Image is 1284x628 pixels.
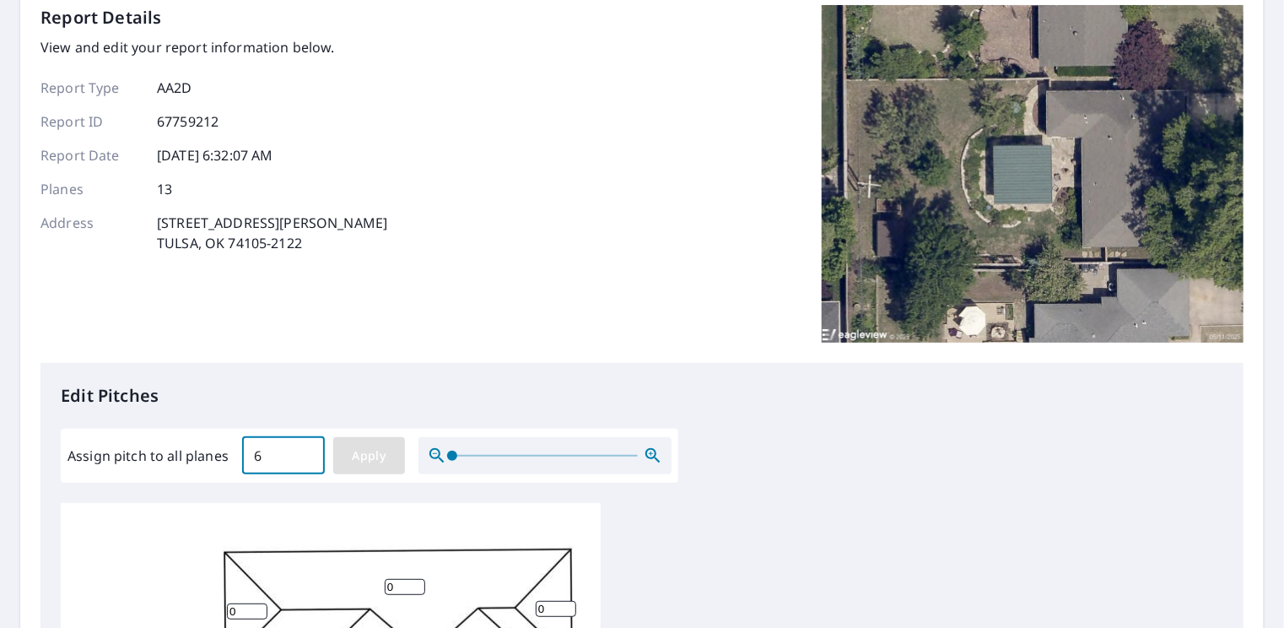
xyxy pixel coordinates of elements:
p: [STREET_ADDRESS][PERSON_NAME] TULSA, OK 74105-2122 [157,213,387,253]
label: Assign pitch to all planes [67,446,229,466]
p: Report Details [40,5,162,30]
p: [DATE] 6:32:07 AM [157,145,273,165]
p: 13 [157,179,172,199]
span: Apply [347,446,391,467]
img: Top image [822,5,1244,343]
p: 67759212 [157,111,218,132]
p: Address [40,213,142,253]
p: Report Date [40,145,142,165]
p: AA2D [157,78,192,98]
p: Edit Pitches [61,383,1223,409]
p: Report Type [40,78,142,98]
input: 00.0 [242,432,325,479]
p: Report ID [40,111,142,132]
button: Apply [333,437,405,474]
p: View and edit your report information below. [40,37,387,57]
p: Planes [40,179,142,199]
